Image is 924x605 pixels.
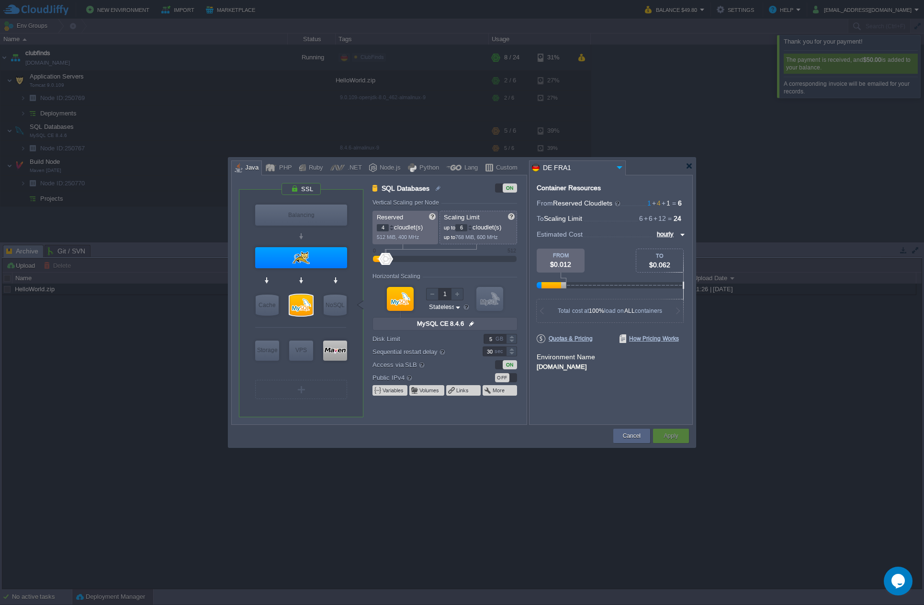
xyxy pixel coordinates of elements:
button: More [493,387,506,394]
p: cloudlet(s) [377,221,435,231]
span: 1 [661,199,670,207]
div: Application Servers [255,247,347,268]
button: Links [456,387,470,394]
span: Quotas & Pricing [537,334,593,343]
span: Scaling Limit [544,215,582,222]
label: Access via SLB [372,359,470,370]
div: NoSQL [324,295,347,316]
div: Load Balancer [255,205,347,226]
div: Build Node [323,341,347,361]
span: Estimated Cost [537,229,583,240]
div: Custom [493,161,518,175]
button: Volumes [419,387,440,394]
div: .NET [345,161,362,175]
span: Scaling Limit [444,214,480,221]
div: Python [417,161,439,175]
div: Balancing [255,205,347,226]
p: cloudlet(s) [444,221,514,231]
div: 0 [373,248,376,253]
div: Container Resources [537,184,601,192]
button: Variables [383,387,405,394]
div: SQL Databases [290,295,313,316]
label: Sequential restart delay [372,346,470,357]
div: Elastic VPS [289,341,313,361]
span: 6 [678,199,682,207]
span: From [537,199,553,207]
div: Vertical Scaling per Node [372,199,441,206]
div: Create New Layer [255,380,347,399]
span: + [653,215,658,222]
iframe: chat widget [884,567,914,595]
div: NoSQL Databases [324,295,347,316]
div: Storage [255,341,279,360]
span: 12 [653,215,666,222]
span: + [643,215,649,222]
div: Horizontal Scaling [372,273,423,280]
span: + [651,199,657,207]
span: 6 [643,215,653,222]
span: Reserved [377,214,403,221]
label: Disk Limit [372,334,470,344]
div: Ruby [306,161,323,175]
div: OFF [495,373,509,382]
span: 512 MiB, 400 MHz [377,234,419,240]
span: 1 [647,199,651,207]
span: = [670,199,678,207]
label: Public IPv4 [372,372,470,383]
div: Java [242,161,259,175]
span: = [666,215,674,222]
span: + [661,199,666,207]
div: Lang [462,161,478,175]
span: up to [444,225,455,230]
span: $0.012 [550,261,571,268]
div: 512 [507,248,516,253]
div: TO [636,253,683,259]
span: To [537,215,544,222]
div: Cache [256,295,279,316]
div: Storage Containers [255,341,279,361]
div: FROM [537,252,585,258]
span: 6 [639,215,643,222]
div: [DOMAIN_NAME] [537,362,685,370]
div: ON [503,360,517,369]
button: Cancel [623,431,641,441]
div: PHP [276,161,292,175]
span: 768 MiB, 600 MHz [455,234,498,240]
span: 4 [651,199,661,207]
div: GB [496,334,505,343]
label: Environment Name [537,353,595,361]
div: ON [503,183,517,193]
div: sec [495,347,505,356]
span: How Pricing Works [620,334,679,343]
div: VPS [289,341,313,360]
div: Node.js [377,161,401,175]
button: Apply [664,431,678,441]
span: 24 [674,215,681,222]
span: Reserved Cloudlets [553,199,621,207]
span: $0.062 [649,261,670,269]
span: up to [444,234,455,240]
